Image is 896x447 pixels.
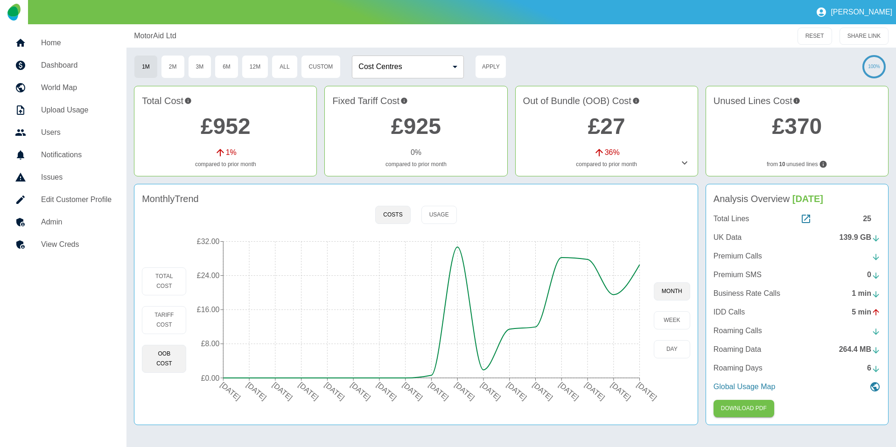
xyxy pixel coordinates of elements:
[201,340,220,348] tspan: £8.00
[41,37,112,49] h5: Home
[41,127,112,138] h5: Users
[7,189,119,211] a: Edit Customer Profile
[654,282,690,300] button: month
[41,60,112,71] h5: Dashboard
[588,114,625,139] a: £27
[197,272,220,279] tspan: £24.00
[714,288,881,299] a: Business Rate Calls1 min
[272,55,297,78] button: All
[7,144,119,166] a: Notifications
[772,114,822,139] a: £370
[41,82,112,93] h5: World Map
[7,77,119,99] a: World Map
[714,94,881,108] h4: Unused Lines Cost
[831,8,892,16] p: [PERSON_NAME]
[840,232,881,243] div: 139.9 GB
[7,233,119,256] a: View Creds
[714,269,762,280] p: Premium SMS
[714,400,774,417] button: Click here to download the most recent invoice. If the current month’s invoice is unavailable, th...
[142,306,186,334] button: Tariff Cost
[134,30,176,42] a: MotorAid Ltd
[714,325,762,336] p: Roaming Calls
[714,288,780,299] p: Business Rate Calls
[714,213,881,224] a: Total Lines25
[142,345,186,373] button: OOB Cost
[271,381,294,402] tspan: [DATE]
[867,363,881,374] div: 6
[7,121,119,144] a: Users
[41,239,112,250] h5: View Creds
[714,363,763,374] p: Roaming Days
[142,267,186,295] button: Total Cost
[7,99,119,121] a: Upload Usage
[632,94,640,108] svg: Costs outside of your fixed tariff
[245,381,268,402] tspan: [DATE]
[479,381,502,402] tspan: [DATE]
[532,381,554,402] tspan: [DATE]
[297,381,320,402] tspan: [DATE]
[714,160,881,168] p: from unused lines
[840,28,889,45] button: SHARE LINK
[134,55,158,78] button: 1M
[301,55,341,78] button: Custom
[375,381,398,402] tspan: [DATE]
[242,55,268,78] button: 12M
[812,3,896,21] button: [PERSON_NAME]
[792,194,823,204] span: [DATE]
[654,311,690,329] button: week
[7,166,119,189] a: Issues
[868,64,880,69] text: 100%
[400,94,408,108] svg: This is your recurring contracted cost
[41,105,112,116] h5: Upload Usage
[714,307,745,318] p: IDD Calls
[714,344,881,355] a: Roaming Data264.4 MB
[197,306,220,314] tspan: £16.00
[654,340,690,358] button: day
[411,147,421,158] p: 0 %
[714,192,881,206] h4: Analysis Overview
[219,381,242,402] tspan: [DATE]
[401,381,424,402] tspan: [DATE]
[819,160,827,168] svg: Lines not used during your chosen timeframe. If multiple months selected only lines never used co...
[852,288,881,299] div: 1 min
[714,344,761,355] p: Roaming Data
[142,160,309,168] p: compared to prior month
[226,147,237,158] p: 1 %
[41,217,112,228] h5: Admin
[505,381,528,402] tspan: [DATE]
[714,363,881,374] a: Roaming Days6
[863,213,881,224] div: 25
[7,4,20,21] img: Logo
[714,232,881,243] a: UK Data139.9 GB
[714,269,881,280] a: Premium SMS0
[609,381,632,402] tspan: [DATE]
[454,381,476,402] tspan: [DATE]
[161,55,185,78] button: 2M
[349,381,372,402] tspan: [DATE]
[323,381,346,402] tspan: [DATE]
[714,381,881,392] a: Global Usage Map
[41,194,112,205] h5: Edit Customer Profile
[7,54,119,77] a: Dashboard
[421,206,457,224] button: Usage
[427,381,450,402] tspan: [DATE]
[714,307,881,318] a: IDD Calls5 min
[714,232,742,243] p: UK Data
[636,381,658,402] tspan: [DATE]
[7,32,119,54] a: Home
[184,94,192,108] svg: This is the total charges incurred over 1 months
[41,149,112,161] h5: Notifications
[798,28,832,45] button: RESET
[201,114,251,139] a: £952
[714,325,881,336] a: Roaming Calls
[391,114,441,139] a: £925
[714,213,749,224] p: Total Lines
[605,147,620,158] p: 36 %
[375,206,410,224] button: Costs
[714,251,881,262] a: Premium Calls
[839,344,881,355] div: 264.4 MB
[332,94,499,108] h4: Fixed Tariff Cost
[197,237,220,245] tspan: £32.00
[714,381,776,392] p: Global Usage Map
